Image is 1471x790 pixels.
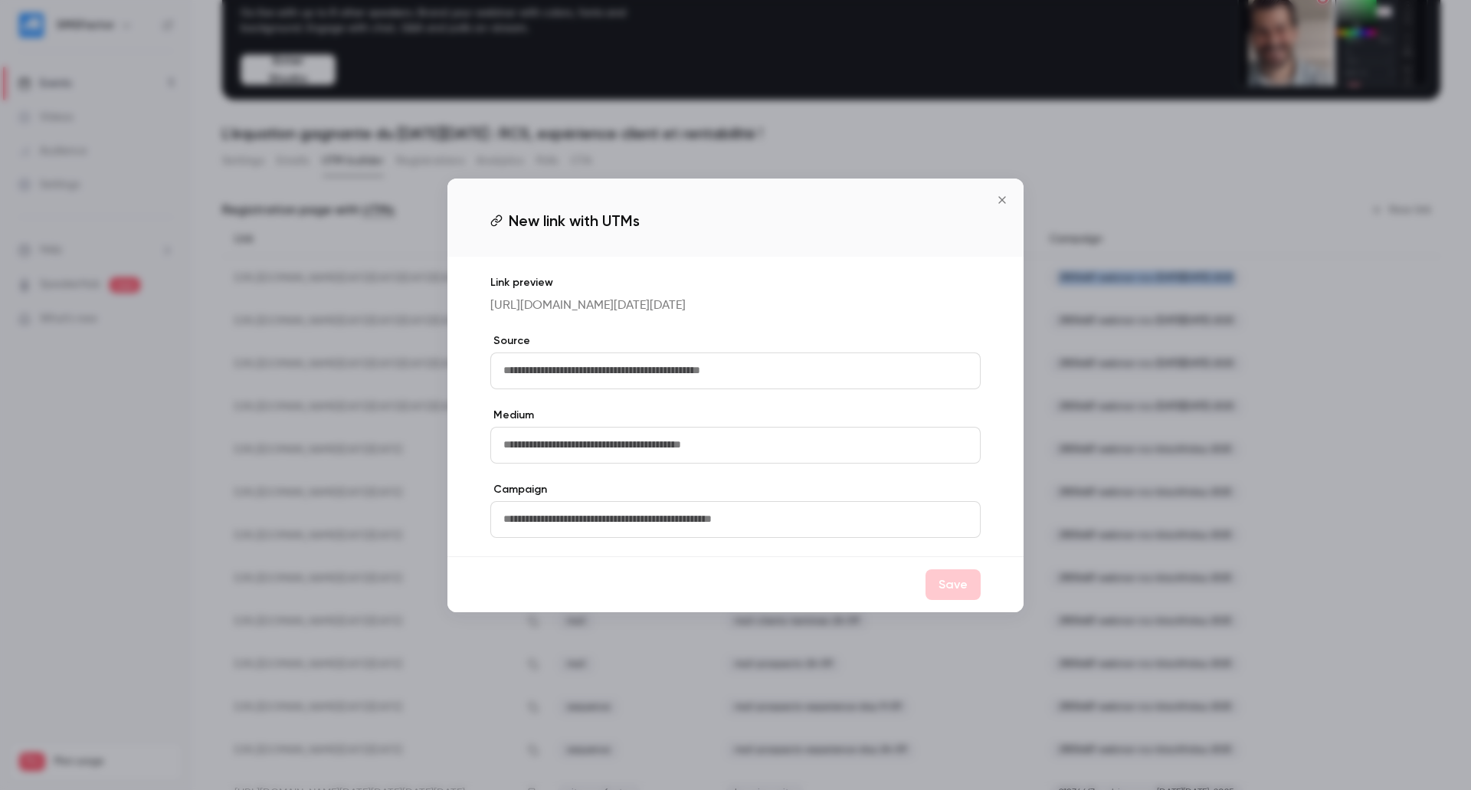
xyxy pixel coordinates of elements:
[509,209,640,232] span: New link with UTMs
[490,275,981,290] p: Link preview
[490,333,981,349] label: Source
[490,482,981,497] label: Campaign
[490,408,981,423] label: Medium
[490,297,981,315] p: [URL][DOMAIN_NAME][DATE][DATE]
[987,185,1017,215] button: Close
